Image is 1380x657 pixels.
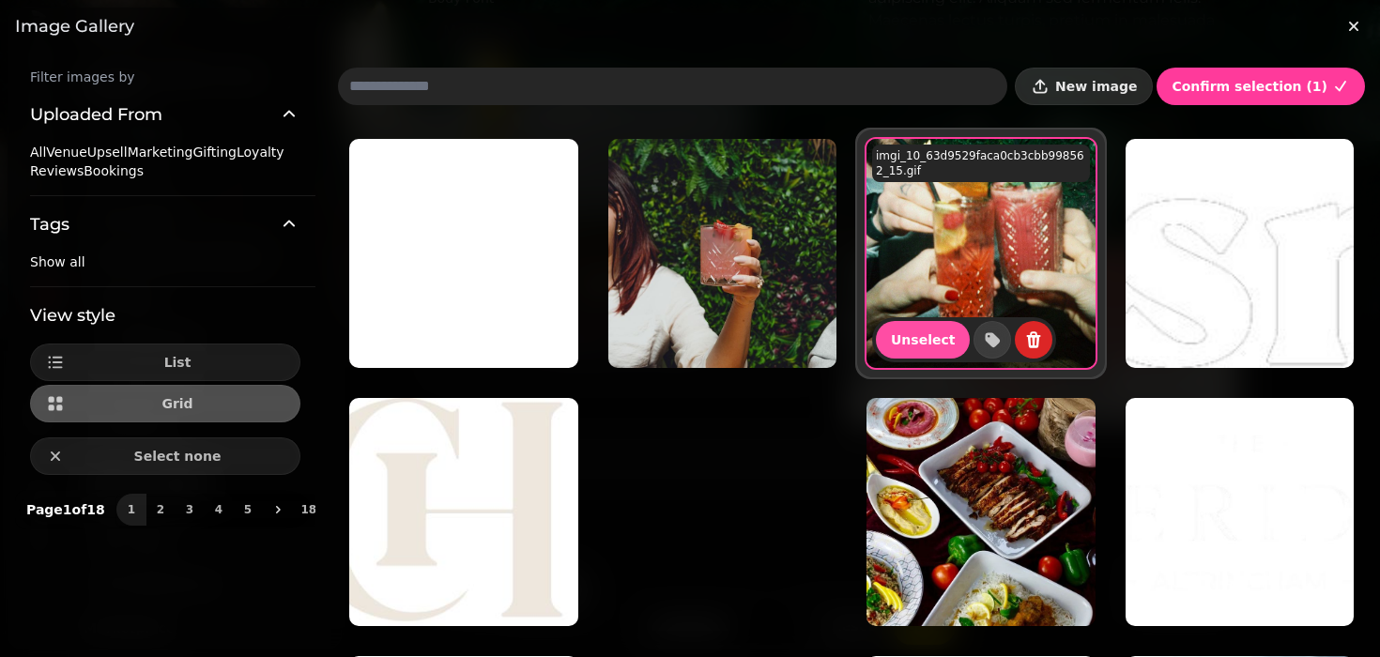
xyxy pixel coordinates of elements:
span: Marketing [128,145,193,160]
span: Gifting [192,145,237,160]
div: Tags [30,252,300,286]
button: New image [1015,68,1153,105]
span: 2 [153,504,168,515]
button: Uploaded From [30,86,300,143]
span: Bookings [84,163,144,178]
nav: Pagination [116,494,324,526]
span: 1 [124,504,139,515]
button: List [30,344,300,381]
img: imgi_9_639c3fd0708249f55b571c98_Newroom_LR_037.jpg [608,139,837,368]
span: Reviews [30,163,84,178]
button: 1 [116,494,146,526]
label: Filter images by [15,68,315,86]
span: Select none [70,450,284,463]
h3: Image gallery [15,15,1365,38]
span: Upsell [87,145,128,160]
p: Page 1 of 18 [19,500,113,519]
button: 3 [175,494,205,526]
button: 4 [204,494,234,526]
img: imgi_7_hero.jpg [866,398,1096,627]
button: Confirm selection (1) [1157,68,1365,105]
span: Show all [30,254,85,269]
img: imgi_6_logo-placeholder.png [1126,398,1355,627]
span: 4 [211,504,226,515]
span: New image [1055,80,1137,93]
span: Unselect [891,333,955,346]
span: 18 [301,504,316,515]
span: Venue [46,145,86,160]
span: Confirm selection ( 1 ) [1172,80,1327,93]
button: 2 [146,494,176,526]
img: imgi_3_64c381b4942646805b60f062_ixchel_logo.svg [349,398,578,627]
img: imgi_10_63d9529faca0cb3cbb998562_15.gif [866,139,1096,368]
img: imgi_24_5bbb37d72b8b992c6ed1c38d_BBG_LOGO_WHITE.svg [349,139,578,368]
h3: View style [30,302,300,328]
img: newsroom_wordmark_white.png [1126,139,1355,368]
button: Unselect [876,321,970,359]
span: Grid [70,397,284,410]
p: imgi_10_63d9529faca0cb3cbb998562_15.gif [876,148,1086,178]
button: 18 [294,494,324,526]
button: Select none [30,437,300,475]
span: Loyalty [237,145,284,160]
button: Tags [30,196,300,252]
button: next [262,494,294,526]
span: All [30,145,46,160]
span: 5 [240,504,255,515]
button: delete [1015,321,1052,359]
span: 3 [182,504,197,515]
span: List [70,356,284,369]
button: Grid [30,385,300,422]
button: 5 [233,494,263,526]
div: Uploaded From [30,143,300,195]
